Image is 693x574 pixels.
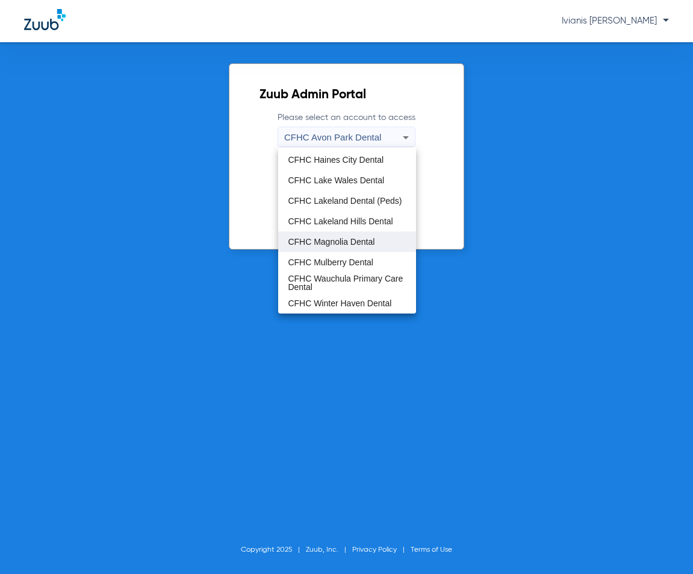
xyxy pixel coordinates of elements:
span: CFHC Lake Wales Dental [288,176,384,184]
span: CFHC Lakeland Hills Dental [288,217,393,225]
iframe: Chat Widget [633,516,693,574]
span: CFHC Haines City Dental [288,156,384,164]
span: CFHC Lakeland Dental (Peds) [288,197,402,205]
span: CFHC Magnolia Dental [288,238,374,246]
span: CFHC Winter Haven Dental [288,299,391,307]
span: CFHC Mulberry Dental [288,258,373,266]
span: CFHC Wauchula Primary Care Dental [288,274,406,291]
